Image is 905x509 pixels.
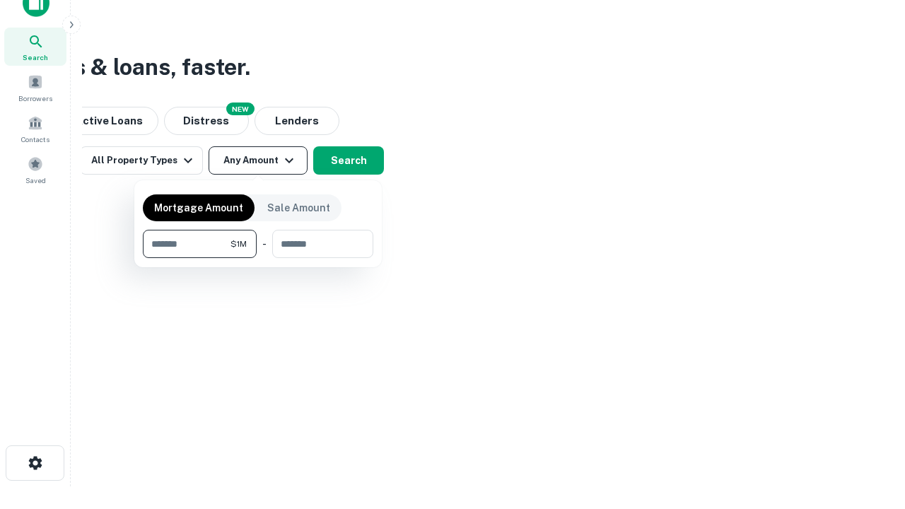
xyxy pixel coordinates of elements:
iframe: Chat Widget [834,396,905,464]
span: $1M [230,238,247,250]
div: - [262,230,267,258]
p: Mortgage Amount [154,200,243,216]
p: Sale Amount [267,200,330,216]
